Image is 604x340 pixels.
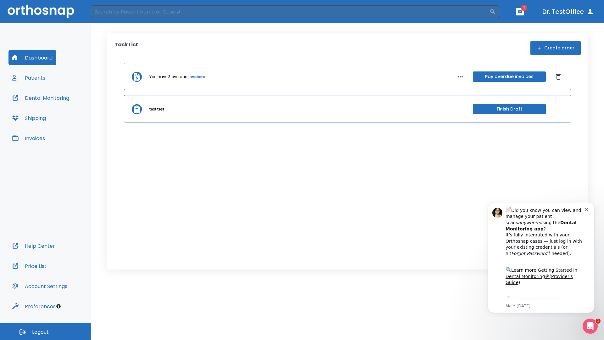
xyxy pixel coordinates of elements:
[149,74,187,80] p: You have 3 overdue
[8,238,59,253] button: Help Center
[188,74,205,80] a: invoices
[473,71,546,82] button: Pay overdue invoices
[107,10,112,15] button: Dismiss notification
[90,5,489,18] input: Search by Patient Name or Case #
[583,319,598,334] iframe: Intercom live chat
[8,5,74,18] img: Orthosnap
[27,107,107,112] p: Message from Ma, sent 5w ago
[8,258,50,274] button: Price List
[149,106,164,112] p: test test
[521,5,527,11] span: 1
[56,303,61,309] div: Tooltip anchor
[540,6,596,17] button: Dr. TestOffice
[530,41,581,55] button: Create order
[8,110,50,126] button: Shipping
[473,104,546,114] button: Finish Draft
[8,131,49,146] button: Invoices
[596,319,601,324] span: 1
[8,299,59,314] button: Preferences
[8,279,71,294] button: Account Settings
[478,196,604,317] iframe: Intercom notifications message
[553,72,563,82] button: Dismiss
[8,70,49,85] button: Patients
[27,99,107,131] div: Download the app: | ​ Let us know if you need help getting started!
[27,100,83,112] a: App Store
[8,90,73,105] button: Dental Monitoring
[8,50,56,65] button: Dashboard
[32,329,49,336] span: Logout
[115,41,138,55] p: Task List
